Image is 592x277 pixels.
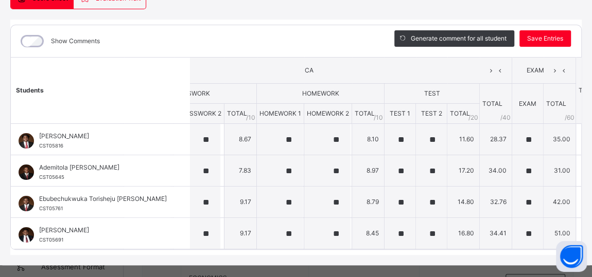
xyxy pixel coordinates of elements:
[352,218,385,249] td: 8.45
[177,109,221,117] span: CLASSWORK 2
[19,227,34,243] img: CST05691.png
[565,113,574,122] span: / 60
[421,109,442,117] span: TEST 2
[544,187,576,218] td: 42.00
[307,109,349,117] span: HOMEWORK 2
[19,196,34,211] img: CST05761.png
[411,34,507,43] span: Generate comment for all student
[39,163,167,172] span: Ademitola [PERSON_NAME]
[19,133,34,149] img: CST05816.png
[480,124,512,155] td: 28.37
[527,34,563,43] span: Save Entries
[355,109,375,117] span: TOTAL
[259,109,301,117] span: HOMEWORK 1
[519,100,536,107] span: EXAM
[500,113,511,122] span: / 40
[520,66,550,75] span: EXAM
[480,187,512,218] td: 32.76
[374,113,383,122] span: / 10
[246,113,255,122] span: / 10
[544,155,576,187] td: 31.00
[447,218,480,249] td: 16.80
[447,187,480,218] td: 14.80
[480,218,512,249] td: 34.41
[424,89,440,97] span: TEST
[352,187,385,218] td: 8.79
[170,89,210,97] span: CLASSWORK
[224,155,257,187] td: 7.83
[19,164,34,180] img: CST05645.png
[224,218,257,249] td: 9.17
[447,124,480,155] td: 11.60
[390,109,410,117] span: TEST 1
[556,241,587,272] button: Open asap
[224,124,257,155] td: 8.67
[39,194,167,204] span: Ebubechukwuka Torisheju [PERSON_NAME]
[352,124,385,155] td: 8.10
[16,86,44,94] span: Students
[39,226,167,235] span: [PERSON_NAME]
[39,143,63,149] span: CST05816
[39,174,64,180] span: CST05645
[447,155,480,187] td: 17.20
[544,124,576,155] td: 35.00
[468,113,478,122] span: / 20
[352,155,385,187] td: 8.97
[39,132,167,141] span: [PERSON_NAME]
[51,36,100,46] label: Show Comments
[544,218,576,249] td: 51.00
[132,66,486,75] span: CA
[227,109,247,117] span: TOTAL
[480,155,512,187] td: 34.00
[546,100,566,107] span: TOTAL
[302,89,339,97] span: HOMEWORK
[224,187,257,218] td: 9.17
[482,100,502,107] span: TOTAL
[39,237,63,243] span: CST05691
[39,206,63,211] span: CST05761
[450,109,470,117] span: TOTAL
